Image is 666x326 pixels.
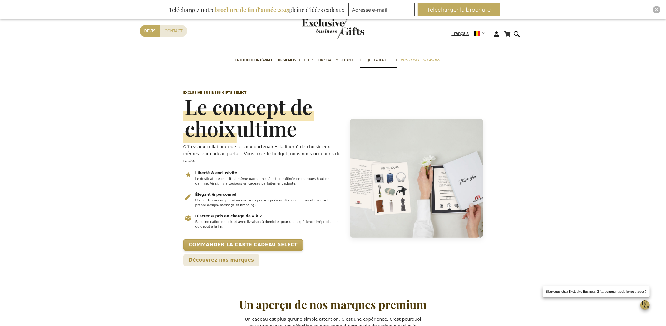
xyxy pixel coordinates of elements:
span: Corporate Merchandise [317,57,357,63]
p: Sans indication de prix et avec livraison à domicile, pour une expérience irréprochable du début ... [195,220,342,230]
span: Gift Sets [299,57,313,63]
h3: Élégant & personnel [195,192,342,197]
div: Français [452,30,489,37]
span: Français [452,30,469,37]
h3: Liberté & exclusivité [195,171,342,176]
input: Adresse e-mail [348,3,415,16]
span: Chèque Cadeau Select [360,57,397,63]
p: Exclusive Business Gifts Select [183,91,343,95]
h2: Un aperçu de nos marques premium [239,298,427,311]
h3: Discret & pris en charge de A à Z [195,214,342,219]
a: Commander la carte cadeau Select [183,239,303,251]
b: brochure de fin d’année 2025 [215,6,289,13]
header: Select keuzeconcept [180,75,486,282]
p: Une carte cadeau premium que vous pouvez personnaliser entièrement avec votre propre design, mess... [195,198,342,208]
div: Close [653,6,660,13]
span: Occasions [422,57,439,63]
img: Select geschenkconcept – medewerkers kiezen hun eigen cadeauvoucher [350,119,483,238]
p: Le destinataire choisit lui-même parmi une sélection raffinée de marques haut de gamme. Ainsi, il... [195,176,342,186]
img: Close [655,8,659,12]
a: store logo [302,19,333,39]
ul: Belangrijkste voordelen [183,170,343,233]
span: Le concept de choix [183,93,314,143]
img: Exclusive Business gifts logo [302,19,364,39]
a: Découvrez nos marques [183,254,260,266]
a: Devis [140,25,160,37]
form: marketing offers and promotions [348,3,417,18]
div: Téléchargez notre pleine d’idées cadeaux [166,3,347,16]
button: Télécharger la brochure [418,3,500,16]
a: Contact [160,25,187,37]
span: Cadeaux de fin d’année [235,57,273,63]
span: Par budget [401,57,419,63]
p: Offrez aux collaborateurs et aux partenaires la liberté de choisir eux-mêmes leur cadeau parfait.... [183,143,343,164]
h1: ultime [183,96,343,139]
span: TOP 50 Gifts [276,57,296,63]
